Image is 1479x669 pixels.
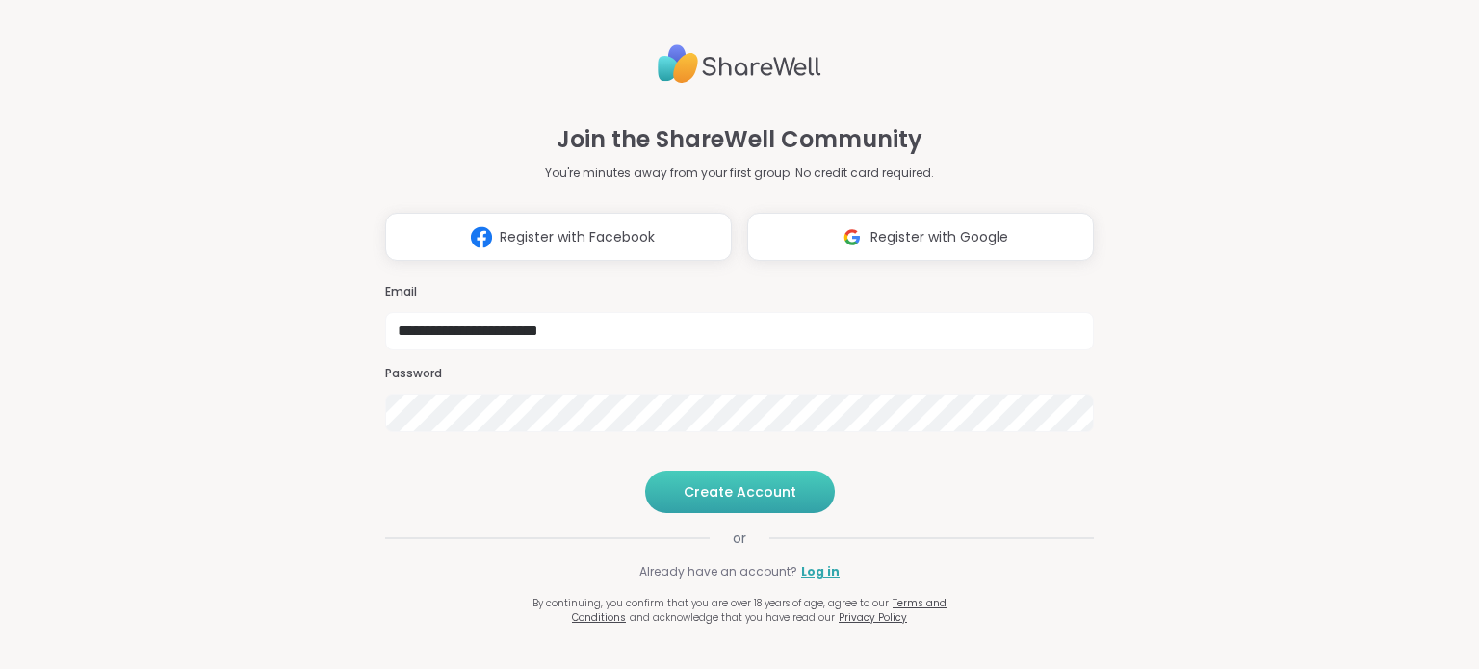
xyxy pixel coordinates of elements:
[572,596,947,625] a: Terms and Conditions
[545,165,934,182] p: You're minutes away from your first group. No credit card required.
[385,213,732,261] button: Register with Facebook
[557,122,922,157] h1: Join the ShareWell Community
[870,227,1008,247] span: Register with Google
[839,610,907,625] a: Privacy Policy
[385,284,1094,300] h3: Email
[801,563,840,580] a: Log in
[639,563,797,580] span: Already have an account?
[684,482,796,502] span: Create Account
[710,528,769,548] span: or
[645,471,835,513] button: Create Account
[658,37,821,91] img: ShareWell Logo
[630,610,835,625] span: and acknowledge that you have read our
[747,213,1094,261] button: Register with Google
[532,596,889,610] span: By continuing, you confirm that you are over 18 years of age, agree to our
[500,227,655,247] span: Register with Facebook
[385,366,1094,382] h3: Password
[834,219,870,255] img: ShareWell Logomark
[463,219,500,255] img: ShareWell Logomark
